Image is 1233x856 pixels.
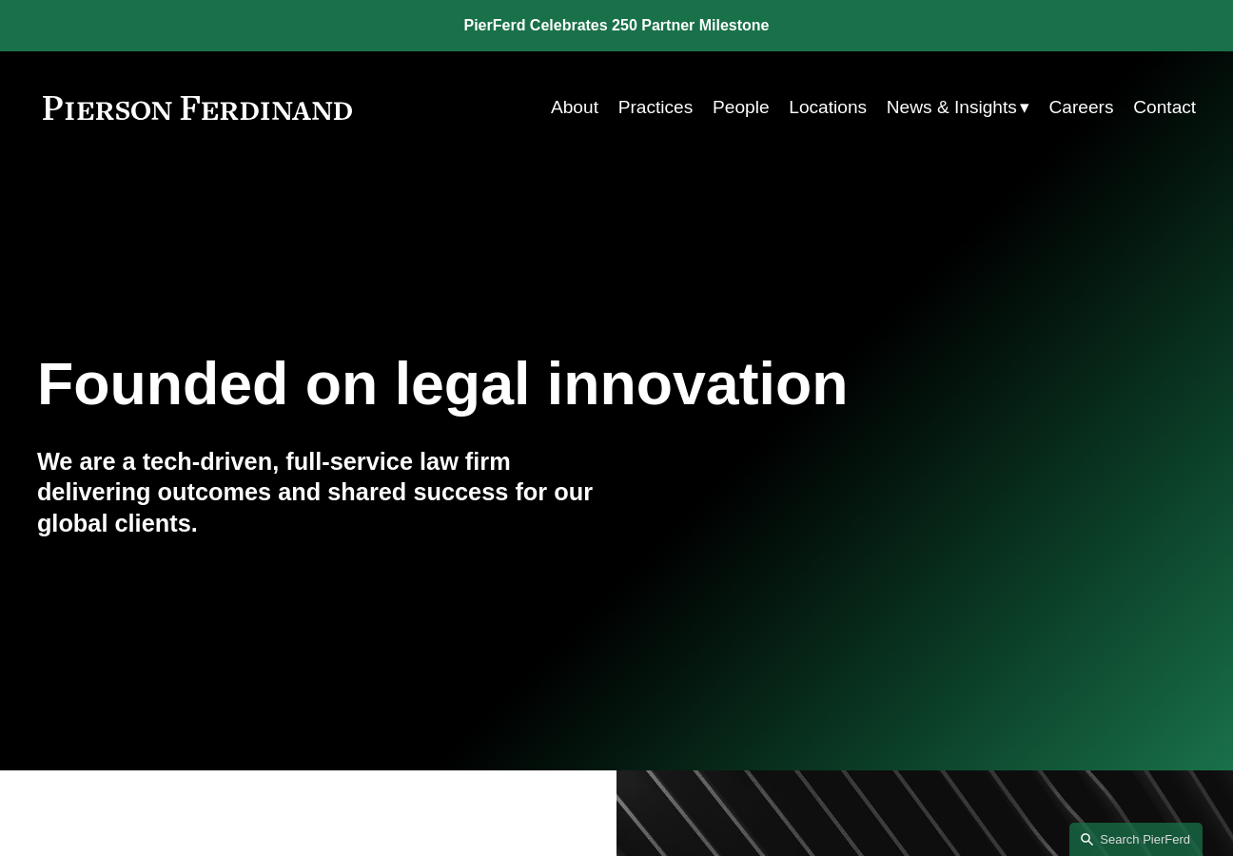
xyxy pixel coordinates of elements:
a: Practices [618,89,694,126]
a: Search this site [1069,823,1203,856]
a: Contact [1133,89,1196,126]
a: About [551,89,598,126]
a: Careers [1049,89,1114,126]
h4: We are a tech-driven, full-service law firm delivering outcomes and shared success for our global... [37,446,616,537]
h1: Founded on legal innovation [37,350,1003,418]
a: folder dropdown [887,89,1029,126]
a: People [713,89,770,126]
span: News & Insights [887,91,1017,124]
a: Locations [789,89,867,126]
